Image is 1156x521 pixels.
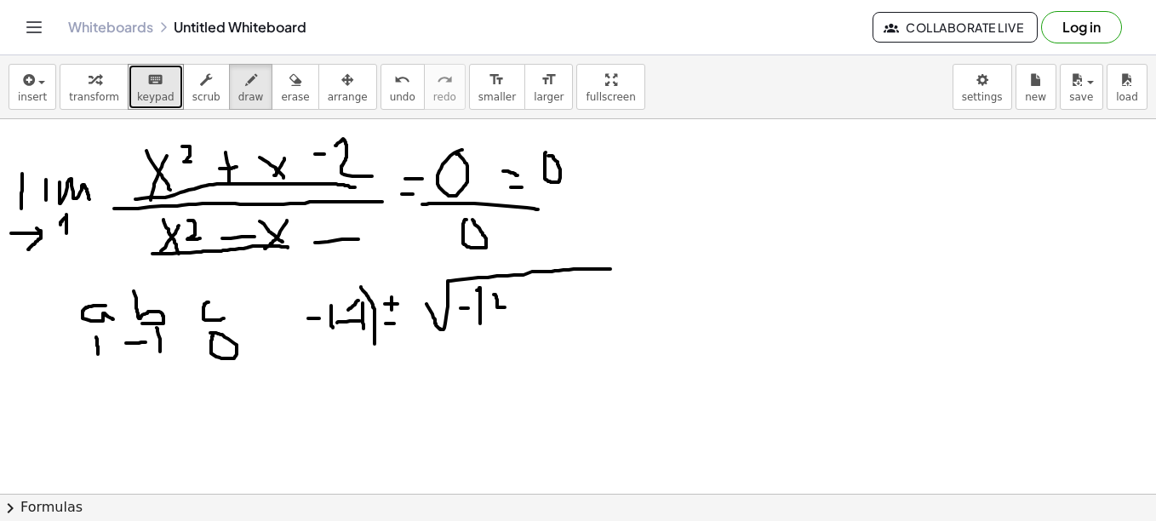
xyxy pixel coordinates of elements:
[887,20,1023,35] span: Collaborate Live
[424,64,466,110] button: redoredo
[20,14,48,41] button: Toggle navigation
[478,91,516,103] span: smaller
[576,64,644,110] button: fullscreen
[272,64,318,110] button: erase
[541,70,557,90] i: format_size
[962,91,1003,103] span: settings
[137,91,175,103] span: keypad
[1025,91,1046,103] span: new
[524,64,573,110] button: format_sizelarger
[873,12,1038,43] button: Collaborate Live
[390,91,415,103] span: undo
[394,70,410,90] i: undo
[433,91,456,103] span: redo
[69,91,119,103] span: transform
[281,91,309,103] span: erase
[318,64,377,110] button: arrange
[9,64,56,110] button: insert
[381,64,425,110] button: undoundo
[1016,64,1056,110] button: new
[1041,11,1122,43] button: Log in
[1060,64,1103,110] button: save
[328,91,368,103] span: arrange
[437,70,453,90] i: redo
[68,19,153,36] a: Whiteboards
[128,64,184,110] button: keyboardkeypad
[1069,91,1093,103] span: save
[489,70,505,90] i: format_size
[1116,91,1138,103] span: load
[229,64,273,110] button: draw
[60,64,129,110] button: transform
[953,64,1012,110] button: settings
[183,64,230,110] button: scrub
[469,64,525,110] button: format_sizesmaller
[534,91,564,103] span: larger
[18,91,47,103] span: insert
[192,91,220,103] span: scrub
[586,91,635,103] span: fullscreen
[238,91,264,103] span: draw
[147,70,163,90] i: keyboard
[1107,64,1147,110] button: load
